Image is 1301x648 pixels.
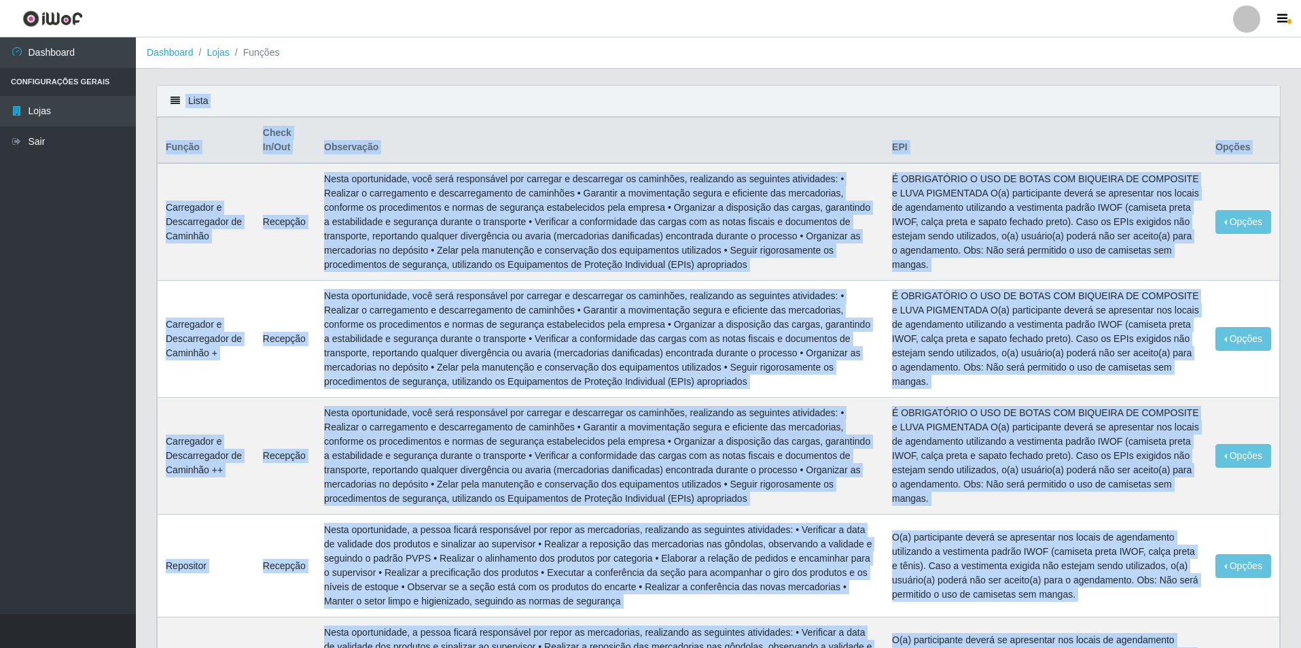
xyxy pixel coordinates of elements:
[1207,118,1279,164] th: Opções
[1215,210,1271,234] button: Opções
[1215,327,1271,351] button: Opções
[255,515,316,617] td: Recepção
[255,163,316,281] td: Recepção
[147,47,194,58] a: Dashboard
[884,118,1207,164] th: EPI
[22,10,83,27] img: CoreUI Logo
[884,515,1207,617] td: O(a) participante deverá se apresentar nos locais de agendamento utilizando a vestimenta padrão I...
[158,281,255,398] td: Carregador e Descarregador de Caminhão +
[255,281,316,398] td: Recepção
[884,398,1207,515] td: É OBRIGATÓRIO O USO DE BOTAS COM BIQUEIRA DE COMPOSITE e LUVA PIGMENTADA O(a) participante deverá...
[255,118,316,164] th: Check In/Out
[316,281,884,398] td: Nesta oportunidade, você será responsável por carregar e descarregar os caminhões, realizando as ...
[316,118,884,164] th: Observação
[207,47,229,58] a: Lojas
[316,398,884,515] td: Nesta oportunidade, você será responsável por carregar e descarregar os caminhões, realizando as ...
[316,163,884,281] td: Nesta oportunidade, você será responsável por carregar e descarregar os caminhões, realizando as ...
[1215,554,1271,578] button: Opções
[158,398,255,515] td: Carregador e Descarregador de Caminhão ++
[158,118,255,164] th: Função
[1215,444,1271,468] button: Opções
[158,515,255,617] td: Repositor
[316,515,884,617] td: Nesta oportunidade, a pessoa ficará responsável por repor as mercadorias, realizando as seguintes...
[230,46,280,60] li: Funções
[136,37,1301,69] nav: breadcrumb
[884,281,1207,398] td: É OBRIGATÓRIO O USO DE BOTAS COM BIQUEIRA DE COMPOSITE e LUVA PIGMENTADA O(a) participante deverá...
[884,163,1207,281] td: É OBRIGATÓRIO O USO DE BOTAS COM BIQUEIRA DE COMPOSITE e LUVA PIGMENTADA O(a) participante deverá...
[255,398,316,515] td: Recepção
[158,163,255,281] td: Carregador e Descarregador de Caminhão
[157,86,1280,117] div: Lista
